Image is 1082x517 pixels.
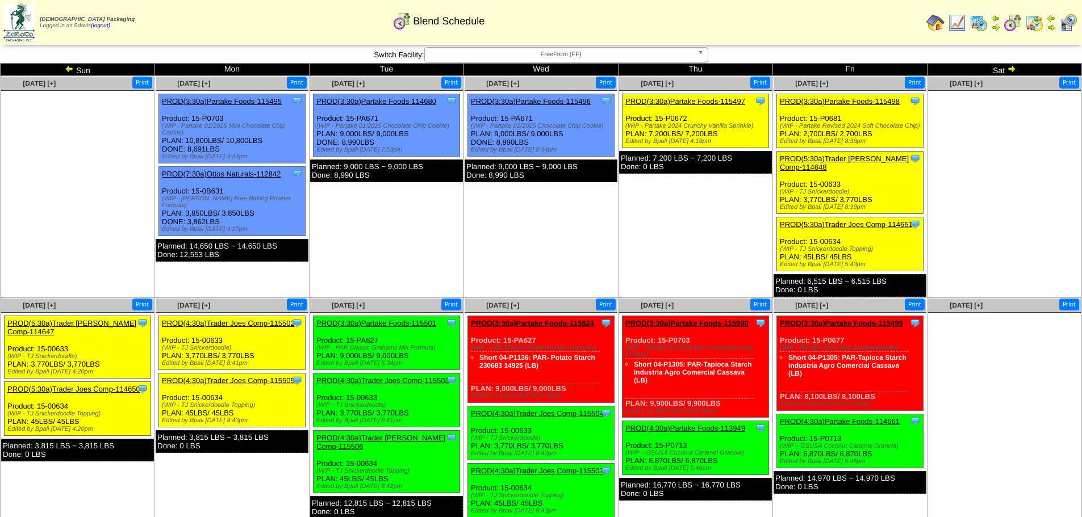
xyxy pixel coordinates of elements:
[1,439,154,461] div: Planned: 3,815 LBS ~ 3,815 LBS Done: 0 LBS
[177,301,210,309] a: [DATE] [+]
[316,97,436,106] a: PROD(3:30a)Partake Foods-114680
[291,95,303,107] img: Tooltip
[641,79,674,87] a: [DATE] [+]
[471,319,594,327] a: PROD(3:30a)Partake Foods-115824
[7,353,151,360] div: (WIP - TJ Snickerdoodle)
[774,471,926,494] div: Planned: 14,970 LBS ~ 14,970 LBS Done: 0 LBS
[486,79,519,87] a: [DATE] [+]
[623,94,769,148] div: Product: 15-P0672 PLAN: 7,200LBS / 7,200LBS
[641,301,674,309] a: [DATE] [+]
[23,79,56,87] a: [DATE] [+]
[795,79,828,87] a: [DATE] [+]
[909,317,921,329] img: Tooltip
[446,95,457,107] img: Tooltip
[634,360,752,384] a: Short 04-P1305: PAR-Tapioca Starch Industria Agro Comercial Cassava (LB)
[625,407,768,414] div: Edited by Bpali [DATE] 8:39pm
[600,317,612,329] img: Tooltip
[909,415,921,427] img: Tooltip
[65,64,74,73] img: arrowleft.gif
[780,344,923,351] div: (WIP - Partake 2024 Soft Snickerdoodle)
[441,77,461,89] button: Print
[777,316,924,411] div: Product: 15-P0677 PLAN: 8,100LBS / 8,100LBS
[7,385,140,393] a: PROD(5:30a)Trader Joes Comp-114650
[468,94,615,157] div: Product: 15-PA671 PLAN: 9,000LBS / 9,000LBS DONE: 8,990LBS
[471,97,591,106] a: PROD(3:30a)Partake Foods-115496
[291,375,303,386] img: Tooltip
[777,217,924,271] div: Product: 15-00634 PLAN: 45LBS / 45LBS
[162,170,281,178] a: PROD(7:30a)Ottos Naturals-112842
[750,299,770,310] button: Print
[23,301,56,309] span: [DATE] [+]
[471,146,614,153] div: Edited by Bpali [DATE] 8:34pm
[332,301,365,309] span: [DATE] [+]
[316,344,459,351] div: (WIP - PAR Classic Grahams Mix Formula)
[1047,23,1056,32] img: arrowright.gif
[780,188,923,195] div: (WIP - TJ Snickerdoodle)
[479,354,595,369] a: Short 04-P1136: PAR- Potato Starch 230683 14925 (LB)
[774,274,926,297] div: Planned: 6,515 LBS ~ 6,515 LBS Done: 0 LBS
[905,77,925,89] button: Print
[777,414,924,468] div: Product: 15-P0713 PLAN: 6,870LBS / 6,870LBS
[1047,14,1056,23] img: arrowleft.gif
[777,152,924,214] div: Product: 15-00633 PLAN: 3,770LBS / 3,770LBS
[5,316,151,379] div: Product: 15-00633 PLAN: 3,770LBS / 3,770LBS
[291,168,303,179] img: Tooltip
[464,64,619,76] td: Wed
[780,319,903,327] a: PROD(3:30a)Partake Foods-115499
[471,123,614,129] div: (WIP - Partake 01/2025 Chocolate Chip Cookie)
[413,15,484,27] span: Blend Schedule
[3,3,35,41] img: zoroco-logo-small.webp
[287,299,307,310] button: Print
[780,204,923,211] div: Edited by Bpali [DATE] 8:39pm
[177,79,210,87] a: [DATE] [+]
[316,483,459,490] div: Edited by Bpali [DATE] 8:42pm
[162,153,305,160] div: Edited by Bpali [DATE] 4:44pm
[780,154,909,171] a: PROD(5:30a)Trader [PERSON_NAME] Comp-114648
[162,226,305,233] div: Edited by Bpali [DATE] 4:37pm
[596,299,616,310] button: Print
[788,354,906,377] a: Short 04-P1305: PAR-Tapioca Starch Industria Agro Comercial Cassava (LB)
[950,301,983,309] span: [DATE] [+]
[155,64,310,76] td: Mon
[7,410,151,417] div: (WIP - TJ Snickerdoodle Topping)
[1059,14,1077,32] img: calendarcustomer.gif
[314,94,460,157] div: Product: 15-PA671 PLAN: 9,000LBS / 9,000LBS DONE: 8,990LBS
[625,138,768,145] div: Edited by Bpali [DATE] 4:19pm
[795,301,828,309] a: [DATE] [+]
[471,435,614,442] div: (WIP - TJ Snickerdoodle)
[40,16,135,29] span: Logged in as Sdavis
[137,383,148,394] img: Tooltip
[948,14,966,32] img: line_graph.gif
[1059,77,1079,89] button: Print
[393,12,411,30] img: calendarblend.gif
[1059,299,1079,310] button: Print
[780,443,923,449] div: (WIP – GSUSA Coconut Caramel Granola)
[780,417,900,426] a: PROD(4:30a)Partake Foods-114661
[314,373,460,427] div: Product: 15-00633 PLAN: 3,770LBS / 3,770LBS
[159,94,306,163] div: Product: 15-P0703 PLAN: 10,800LBS / 10,800LBS DONE: 8,691LBS
[780,97,900,106] a: PROD(3:30a)Partake Foods-115498
[40,16,135,23] span: [DEMOGRAPHIC_DATA] Packaging
[7,319,136,336] a: PROD(5:30a)Trader [PERSON_NAME] Comp-114647
[486,301,519,309] span: [DATE] [+]
[970,14,988,32] img: calendarprod.gif
[316,376,449,385] a: PROD(4:30a)Trader Joes Comp-115503
[162,402,305,409] div: (WIP - TJ Snickerdoodle Topping)
[950,79,983,87] a: [DATE] [+]
[316,468,459,474] div: (WIP - TJ Snickerdoodle Topping)
[991,14,1000,23] img: arrowleft.gif
[162,360,305,367] div: Edited by Bpali [DATE] 8:41pm
[162,319,295,327] a: PROD(4:30a)Trader Joes Comp-115502
[332,79,365,87] a: [DATE] [+]
[159,167,306,236] div: Product: 15-0B631 PLAN: 3,850LBS / 3,850LBS DONE: 3,862LBS
[316,360,459,367] div: Edited by Bpali [DATE] 5:34pm
[780,220,913,229] a: PROD(5:30a)Trader Joes Comp-114651
[991,23,1000,32] img: arrowright.gif
[316,402,459,409] div: (WIP - TJ Snickerdoodle)
[471,450,614,457] div: Edited by Bpali [DATE] 8:42pm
